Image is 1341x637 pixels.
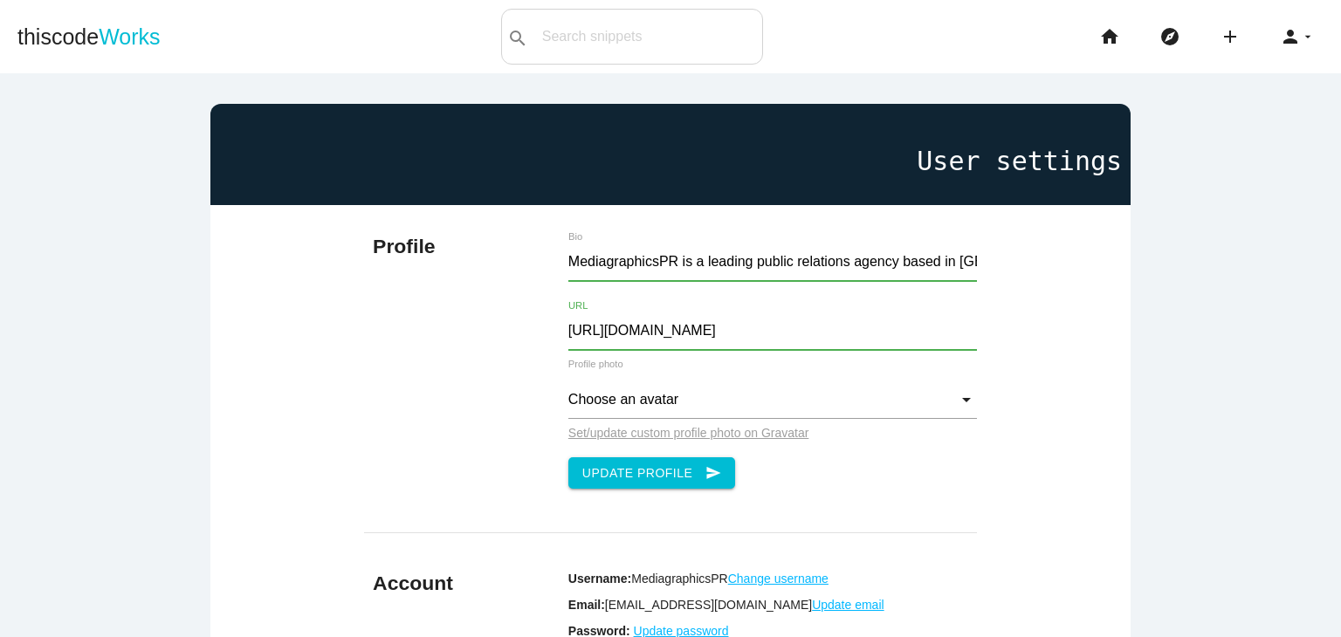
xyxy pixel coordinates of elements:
i: add [1220,9,1241,65]
label: Bio [568,231,911,243]
i: search [507,10,528,66]
label: Profile photo [568,359,623,369]
i: arrow_drop_down [1301,9,1315,65]
i: person [1280,9,1301,65]
p: MediagraphicsPR [568,572,978,586]
input: Enter url here [568,312,978,350]
a: Set/update custom profile photo on Gravatar [568,426,809,440]
p: [EMAIL_ADDRESS][DOMAIN_NAME] [568,598,978,612]
b: Email: [568,598,605,612]
label: URL [568,300,911,312]
input: Enter bio here [568,243,978,281]
b: Account [373,572,453,594]
button: search [502,10,533,64]
h1: User settings [219,147,1122,175]
span: Works [99,24,160,49]
a: Change username [728,572,829,586]
i: home [1099,9,1120,65]
b: Profile [373,235,435,257]
a: thiscodeWorks [17,9,161,65]
i: explore [1159,9,1180,65]
b: Username: [568,572,631,586]
a: Update email [812,598,884,612]
i: send [705,457,721,489]
button: Update Profilesend [568,457,736,489]
input: Search snippets [533,18,762,55]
